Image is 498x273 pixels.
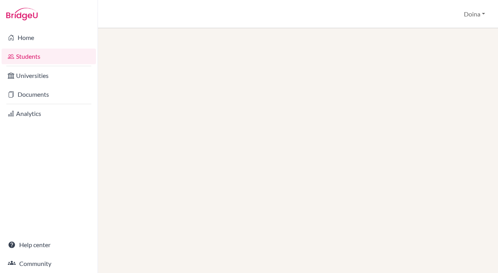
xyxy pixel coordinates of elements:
img: Bridge-U [6,8,38,20]
a: Home [2,30,96,45]
button: Doina [460,7,489,22]
a: Help center [2,237,96,253]
a: Students [2,49,96,64]
a: Universities [2,68,96,83]
a: Analytics [2,106,96,121]
a: Documents [2,87,96,102]
a: Community [2,256,96,271]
